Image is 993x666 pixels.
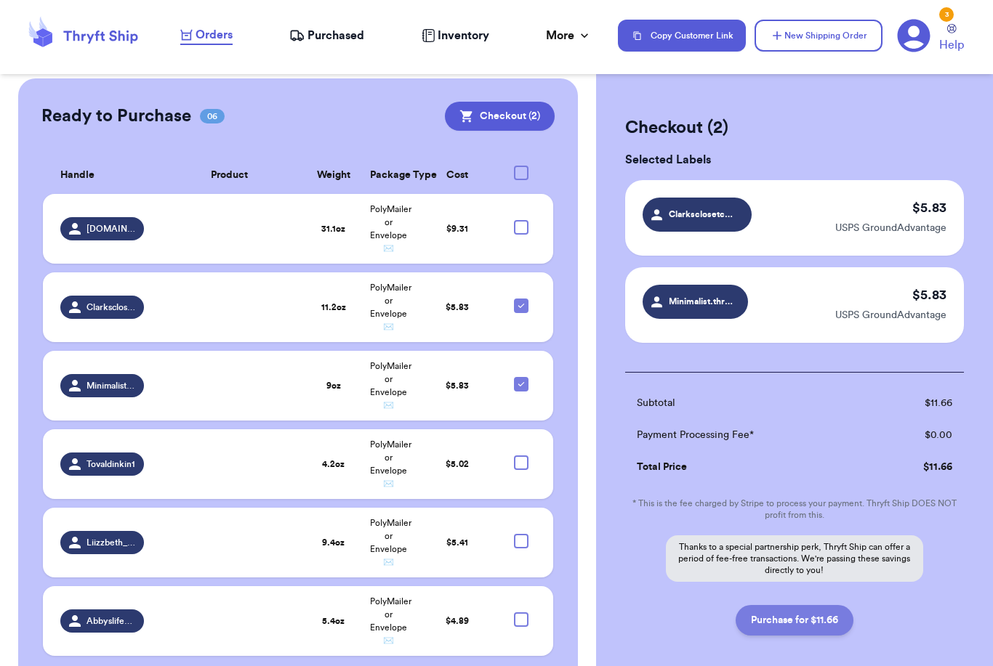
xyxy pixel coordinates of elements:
[625,451,872,483] td: Total Price
[196,26,233,44] span: Orders
[897,19,930,52] a: 3
[322,538,345,547] strong: 9.4 oz
[87,615,135,627] span: Abbyslifematters
[87,223,135,235] span: [DOMAIN_NAME]_vintage
[446,460,469,468] span: $ 5.02
[370,205,411,253] span: PolyMailer or Envelope ✉️
[321,224,345,233] strong: 31.1 oz
[322,617,345,625] strong: 5.4 oz
[618,20,746,52] button: Copy Customer Link
[446,617,469,625] span: $ 4.89
[625,387,872,419] td: Subtotal
[625,151,964,168] h3: Selected Labels
[446,538,468,547] span: $ 5.41
[835,221,946,235] p: USPS GroundAdvantage
[370,362,411,410] span: PolyMailer or Envelope ✉️
[755,20,883,52] button: New Shipping Order
[422,27,489,44] a: Inventory
[200,109,225,123] span: 06
[912,285,946,305] p: $ 5.83
[939,24,964,54] a: Help
[307,27,364,44] span: Purchased
[939,36,964,54] span: Help
[438,27,489,44] span: Inventory
[872,419,964,451] td: $ 0.00
[546,27,592,44] div: More
[446,303,469,312] span: $ 5.83
[370,440,411,488] span: PolyMailer or Envelope ✉️
[939,7,954,22] div: 3
[835,308,946,322] p: USPS GroundAdvantage
[87,458,135,470] span: Tovaldinkin1
[87,537,135,548] span: Liizzbeth_01
[289,27,364,44] a: Purchased
[872,387,964,419] td: $ 11.66
[370,519,411,566] span: PolyMailer or Envelope ✉️
[669,295,735,308] span: Minimalist.thrifts
[912,198,946,218] p: $ 5.83
[625,116,964,139] h2: Checkout ( 2 )
[446,224,468,233] span: $ 9.31
[625,419,872,451] td: Payment Processing Fee*
[87,301,135,313] span: Clarksclosetconnection
[41,105,191,128] h2: Ready to Purchase
[326,381,341,390] strong: 9 oz
[361,157,417,194] th: Package Type
[60,168,95,183] span: Handle
[370,597,411,645] span: PolyMailer or Envelope ✉️
[153,157,306,194] th: Product
[87,380,135,391] span: Minimalist.thrifts
[625,498,964,521] p: * This is the fee charged by Stripe to process your payment. Thryft Ship DOES NOT profit from this.
[180,26,233,45] a: Orders
[322,460,345,468] strong: 4.2 oz
[736,605,853,635] button: Purchase for $11.66
[446,381,469,390] span: $ 5.83
[321,303,346,312] strong: 11.2 oz
[370,283,411,331] span: PolyMailer or Envelope ✉️
[416,157,498,194] th: Cost
[872,451,964,483] td: $ 11.66
[666,535,923,582] p: Thanks to a special partnership perk, Thryft Ship can offer a period of fee-free transactions. We...
[306,157,361,194] th: Weight
[669,208,738,221] span: Clarksclosetconnection
[445,102,555,131] button: Checkout (2)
